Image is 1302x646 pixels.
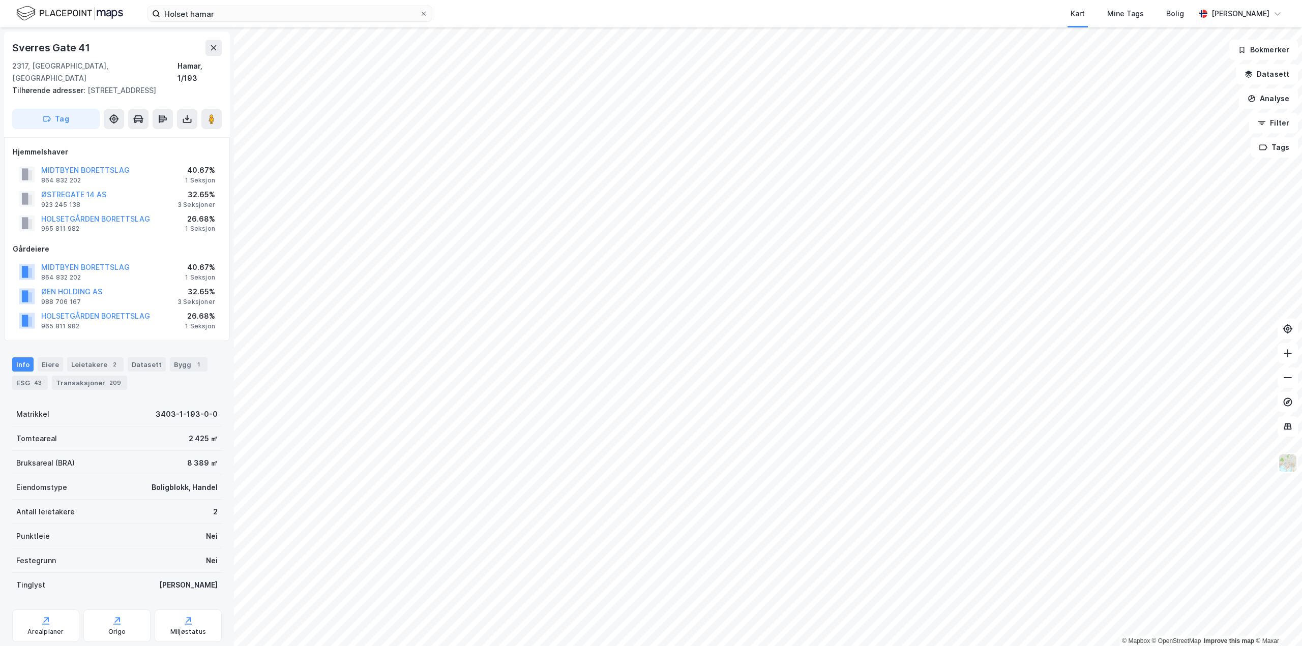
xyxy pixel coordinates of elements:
div: 2 425 ㎡ [189,433,218,445]
div: Leietakere [67,357,124,372]
span: Tilhørende adresser: [12,86,87,95]
div: [PERSON_NAME] [159,579,218,591]
div: 40.67% [185,261,215,273]
div: Bolig [1166,8,1184,20]
button: Datasett [1236,64,1298,84]
div: Matrikkel [16,408,49,420]
div: Tinglyst [16,579,45,591]
a: Improve this map [1204,637,1254,644]
div: Miljøstatus [170,628,206,636]
div: [STREET_ADDRESS] [12,84,214,97]
div: Hjemmelshaver [13,146,221,158]
div: 1 Seksjon [185,176,215,184]
div: 209 [107,378,123,388]
div: 32.65% [177,189,215,201]
button: Analyse [1239,88,1298,109]
button: Tags [1251,137,1298,158]
div: 1 Seksjon [185,273,215,282]
button: Filter [1249,113,1298,133]
div: Hamar, 1/193 [177,60,222,84]
div: 3 Seksjoner [177,298,215,306]
a: OpenStreetMap [1152,637,1201,644]
div: 40.67% [185,164,215,176]
div: Arealplaner [27,628,64,636]
img: logo.f888ab2527a4732fd821a326f86c7f29.svg [16,5,123,22]
div: 988 706 167 [41,298,81,306]
iframe: Chat Widget [1251,597,1302,646]
div: Bruksareal (BRA) [16,457,75,469]
div: Origo [108,628,126,636]
div: Nei [206,530,218,542]
div: Boligblokk, Handel [152,481,218,494]
div: Tomteareal [16,433,57,445]
div: 43 [32,378,44,388]
div: 3 Seksjoner [177,201,215,209]
div: 26.68% [185,213,215,225]
div: Punktleie [16,530,50,542]
div: Gårdeiere [13,243,221,255]
div: Bygg [170,357,208,372]
div: 26.68% [185,310,215,322]
div: 965 811 982 [41,225,79,233]
div: 864 832 202 [41,176,81,184]
div: 8 389 ㎡ [187,457,218,469]
div: Datasett [128,357,166,372]
div: Transaksjoner [52,376,127,390]
div: Kontrollprogram for chat [1251,597,1302,646]
div: [PERSON_NAME] [1211,8,1269,20]
div: Eiere [38,357,63,372]
div: Mine Tags [1107,8,1144,20]
div: Eiendomstype [16,481,67,494]
div: ESG [12,376,48,390]
div: 2317, [GEOGRAPHIC_DATA], [GEOGRAPHIC_DATA] [12,60,177,84]
div: Info [12,357,34,372]
div: Antall leietakere [16,506,75,518]
img: Z [1278,453,1297,473]
button: Tag [12,109,100,129]
div: 864 832 202 [41,273,81,282]
div: 32.65% [177,286,215,298]
div: 965 811 982 [41,322,79,330]
div: Kart [1071,8,1085,20]
div: 1 [193,359,203,370]
div: 2 [109,359,120,370]
div: 1 Seksjon [185,225,215,233]
div: 2 [213,506,218,518]
div: Sverres Gate 41 [12,40,92,56]
div: 1 Seksjon [185,322,215,330]
input: Søk på adresse, matrikkel, gårdeiere, leietakere eller personer [160,6,420,21]
div: 3403-1-193-0-0 [156,408,218,420]
div: 923 245 138 [41,201,80,209]
button: Bokmerker [1229,40,1298,60]
a: Mapbox [1122,637,1150,644]
div: Nei [206,555,218,567]
div: Festegrunn [16,555,56,567]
